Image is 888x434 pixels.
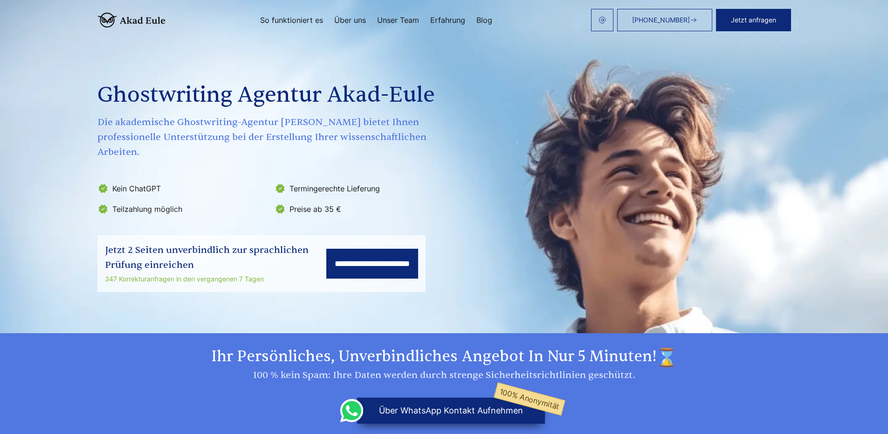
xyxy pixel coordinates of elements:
a: Erfahrung [430,16,465,24]
a: Blog [476,16,492,24]
span: [PHONE_NUMBER] [632,16,690,24]
div: Jetzt 2 Seiten unverbindlich zur sprachlichen Prüfung einreichen [105,243,326,273]
a: So funktioniert es [260,16,323,24]
h2: Ihr persönliches, unverbindliches Angebot in nur 5 Minuten! [97,347,791,368]
li: Termingerechte Lieferung [275,181,446,196]
a: [PHONE_NUMBER] [617,9,712,31]
span: 100% Anonymität [494,382,566,416]
img: logo [97,13,165,28]
a: Unser Team [377,16,419,24]
div: 100 % kein Spam: Ihre Daten werden durch strenge Sicherheitsrichtlinien geschützt. [97,368,791,383]
h1: Ghostwriting Agentur Akad-Eule [97,78,448,112]
img: time [657,347,677,368]
a: Über uns [334,16,366,24]
li: Kein ChatGPT [97,181,269,196]
div: 347 Korrekturanfragen in den vergangenen 7 Tagen [105,273,326,285]
span: Die akademische Ghostwriting-Agentur [PERSON_NAME] bietet Ihnen professionelle Unterstützung bei ... [97,115,448,160]
button: Jetzt anfragen [716,9,791,31]
button: über WhatsApp Kontakt aufnehmen100% Anonymität [357,398,545,424]
li: Preise ab 35 € [275,202,446,217]
li: Teilzahlung möglich [97,202,269,217]
img: email [599,16,606,24]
